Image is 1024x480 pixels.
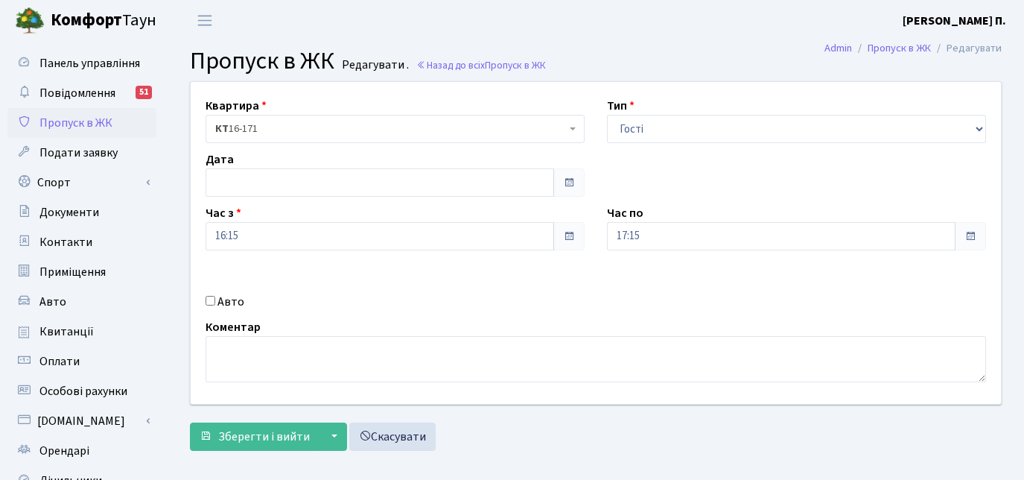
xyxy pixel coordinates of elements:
[215,121,566,136] span: <b>КТ</b>&nbsp;&nbsp;&nbsp;&nbsp;16-171
[349,423,436,451] a: Скасувати
[190,44,334,78] span: Пропуск в ЖК
[51,8,156,34] span: Таун
[802,33,1024,64] nav: breadcrumb
[931,40,1002,57] li: Редагувати
[7,78,156,108] a: Повідомлення51
[7,257,156,287] a: Приміщення
[7,168,156,198] a: Спорт
[218,429,310,445] span: Зберегти і вийти
[868,40,931,56] a: Пропуск в ЖК
[206,97,267,115] label: Квартира
[39,443,89,459] span: Орендарі
[903,13,1006,29] b: [PERSON_NAME] П.
[7,198,156,227] a: Документи
[485,58,546,72] span: Пропуск в ЖК
[215,121,229,136] b: КТ
[824,40,852,56] a: Admin
[903,12,1006,30] a: [PERSON_NAME] П.
[39,85,115,101] span: Повідомлення
[206,115,585,143] span: <b>КТ</b>&nbsp;&nbsp;&nbsp;&nbsp;16-171
[7,108,156,138] a: Пропуск в ЖК
[39,353,80,370] span: Оплати
[51,8,122,32] b: Комфорт
[7,376,156,406] a: Особові рахунки
[39,264,106,280] span: Приміщення
[206,151,234,168] label: Дата
[39,234,92,250] span: Контакти
[7,317,156,347] a: Квитанції
[416,58,546,72] a: Назад до всіхПропуск в ЖК
[15,6,45,36] img: logo.png
[136,86,152,99] div: 51
[7,406,156,436] a: [DOMAIN_NAME]
[39,383,127,400] span: Особові рахунки
[206,204,241,222] label: Час з
[186,8,223,33] button: Переключити навігацію
[7,436,156,466] a: Орендарі
[339,58,409,72] small: Редагувати .
[7,48,156,78] a: Панель управління
[39,145,118,161] span: Подати заявку
[7,287,156,317] a: Авто
[7,138,156,168] a: Подати заявку
[217,293,244,311] label: Авто
[607,204,643,222] label: Час по
[39,204,99,221] span: Документи
[190,423,319,451] button: Зберегти і вийти
[607,97,635,115] label: Тип
[39,323,94,340] span: Квитанції
[39,55,140,72] span: Панель управління
[7,227,156,257] a: Контакти
[206,318,261,336] label: Коментар
[39,115,112,131] span: Пропуск в ЖК
[39,294,66,310] span: Авто
[7,347,156,376] a: Оплати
